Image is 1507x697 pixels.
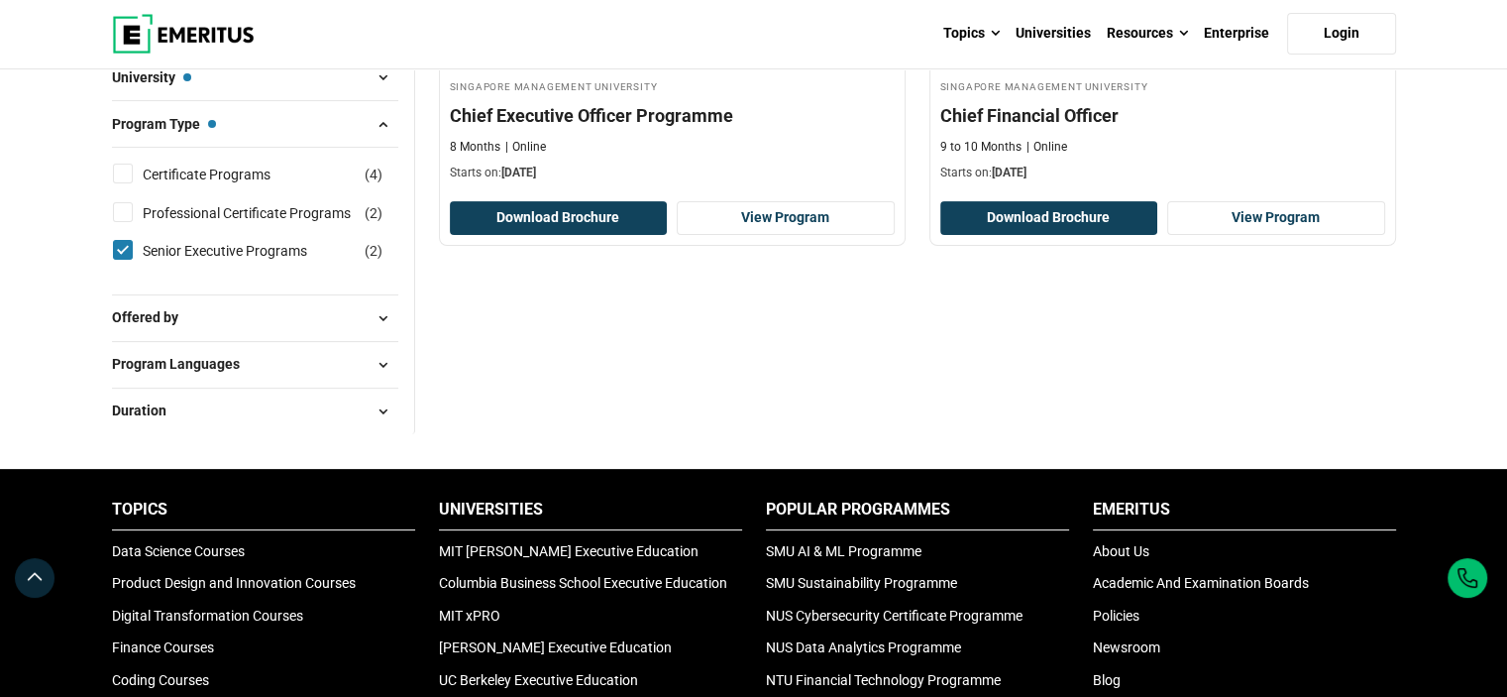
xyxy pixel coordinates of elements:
[1093,639,1160,655] a: Newsroom
[112,575,356,591] a: Product Design and Innovation Courses
[112,62,398,92] button: University
[501,166,536,179] span: [DATE]
[1026,139,1067,156] p: Online
[112,397,398,426] button: Duration
[365,164,382,185] span: ( )
[766,543,921,559] a: SMU AI & ML Programme
[766,672,1001,688] a: NTU Financial Technology Programme
[370,167,377,182] span: 4
[439,575,727,591] a: Columbia Business School Executive Education
[112,303,398,333] button: Offered by
[112,543,245,559] a: Data Science Courses
[1093,543,1149,559] a: About Us
[365,202,382,224] span: ( )
[112,113,216,135] span: Program Type
[992,166,1026,179] span: [DATE]
[365,240,382,262] span: ( )
[143,240,347,262] a: Senior Executive Programs
[766,608,1023,624] a: NUS Cybersecurity Certificate Programme
[112,306,194,328] span: Offered by
[450,103,895,128] h4: Chief Executive Officer Programme
[940,103,1385,128] h4: Chief Financial Officer
[370,205,377,221] span: 2
[439,672,638,688] a: UC Berkeley Executive Education
[370,243,377,259] span: 2
[1287,13,1396,55] a: Login
[439,543,699,559] a: MIT [PERSON_NAME] Executive Education
[940,201,1158,235] button: Download Brochure
[505,139,546,156] p: Online
[450,77,895,94] h4: Singapore Management University
[450,165,895,181] p: Starts on:
[450,201,668,235] button: Download Brochure
[940,77,1385,94] h4: Singapore Management University
[940,165,1385,181] p: Starts on:
[439,608,500,624] a: MIT xPRO
[1093,608,1139,624] a: Policies
[677,201,895,235] a: View Program
[112,66,191,88] span: University
[112,639,214,655] a: Finance Courses
[1093,575,1309,591] a: Academic And Examination Boards
[112,608,303,624] a: Digital Transformation Courses
[143,164,310,185] a: Certificate Programs
[766,639,961,655] a: NUS Data Analytics Programme
[450,139,500,156] p: 8 Months
[940,139,1022,156] p: 9 to 10 Months
[112,350,398,380] button: Program Languages
[1167,201,1385,235] a: View Program
[112,353,256,375] span: Program Languages
[1093,672,1121,688] a: Blog
[143,202,390,224] a: Professional Certificate Programs
[112,109,398,139] button: Program Type
[439,639,672,655] a: [PERSON_NAME] Executive Education
[766,575,957,591] a: SMU Sustainability Programme
[112,400,182,421] span: Duration
[112,672,209,688] a: Coding Courses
